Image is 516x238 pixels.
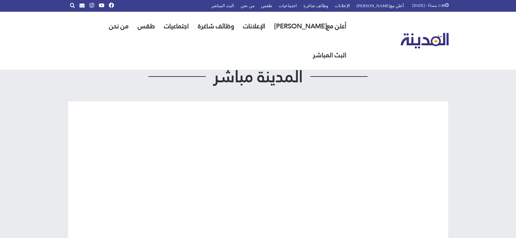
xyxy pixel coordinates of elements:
a: من نحن [105,12,133,41]
a: البث المباشر [308,41,351,70]
span: المدينة مباشر [206,68,311,85]
a: طقس [133,12,160,41]
a: اجتماعيات [160,12,193,41]
a: الإعلانات [239,12,270,41]
a: وظائف شاغرة [193,12,239,41]
a: أعلن مع[PERSON_NAME] [270,12,351,41]
img: تلفزيون المدينة [401,33,449,49]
